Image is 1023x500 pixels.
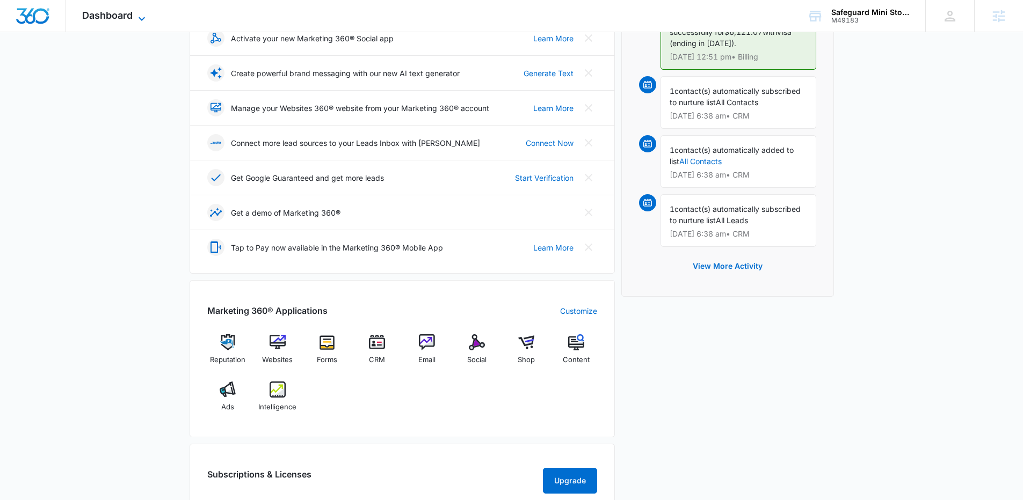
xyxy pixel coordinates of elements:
a: Shop [506,334,547,373]
span: Email [418,355,436,365]
span: CRM [369,355,385,365]
span: Content [563,355,590,365]
a: Content [556,334,597,373]
span: Social [467,355,487,365]
span: All Leads [716,216,748,225]
p: [DATE] 12:51 pm • Billing [670,53,807,61]
span: Dashboard [82,10,133,21]
a: Connect Now [526,137,574,149]
h2: Marketing 360® Applications [207,304,328,317]
p: Activate your new Marketing 360® Social app [231,33,394,44]
span: contact(s) automatically subscribed to nurture list [670,86,801,107]
a: CRM [357,334,398,373]
a: Reputation [207,334,249,373]
button: Close [580,239,597,256]
a: Websites [257,334,298,373]
button: Close [580,169,597,186]
span: contact(s) automatically subscribed to nurture list [670,204,801,225]
p: Create powerful brand messaging with our new AI text generator [231,68,460,79]
a: Ads [207,381,249,420]
a: Learn More [533,242,574,253]
span: contact(s) automatically added to list [670,145,794,166]
a: Generate Text [524,68,574,79]
p: Connect more lead sources to your Leads Inbox with [PERSON_NAME] [231,137,480,149]
button: View More Activity [682,253,773,279]
p: [DATE] 6:38 am • CRM [670,112,807,120]
a: All Contacts [679,157,722,166]
a: Email [407,334,448,373]
span: Intelligence [258,402,296,413]
p: Get a demo of Marketing 360® [231,207,340,218]
a: Intelligence [257,381,298,420]
p: [DATE] 6:38 am • CRM [670,171,807,179]
span: 1 [670,145,674,155]
button: Close [580,99,597,116]
span: Forms [317,355,337,365]
a: Customize [560,305,597,317]
span: Ads [221,402,234,413]
span: 1 [670,86,674,95]
p: Manage your Websites 360® website from your Marketing 360® account [231,102,489,114]
a: Learn More [533,102,574,114]
button: Close [580,64,597,82]
a: Learn More [533,33,574,44]
p: [DATE] 6:38 am • CRM [670,230,807,238]
a: Forms [307,334,348,373]
a: Start Verification [515,172,574,183]
span: All Contacts [716,98,758,107]
div: account id [831,17,910,24]
button: Close [580,30,597,47]
span: 1 [670,204,674,214]
p: Tap to Pay now available in the Marketing 360® Mobile App [231,242,443,253]
button: Close [580,204,597,221]
span: Websites [262,355,293,365]
span: Reputation [210,355,245,365]
h2: Subscriptions & Licenses [207,468,311,489]
a: Social [456,334,497,373]
button: Close [580,134,597,151]
span: Shop [518,355,535,365]
button: Upgrade [543,468,597,494]
p: Get Google Guaranteed and get more leads [231,172,384,183]
div: account name [831,8,910,17]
